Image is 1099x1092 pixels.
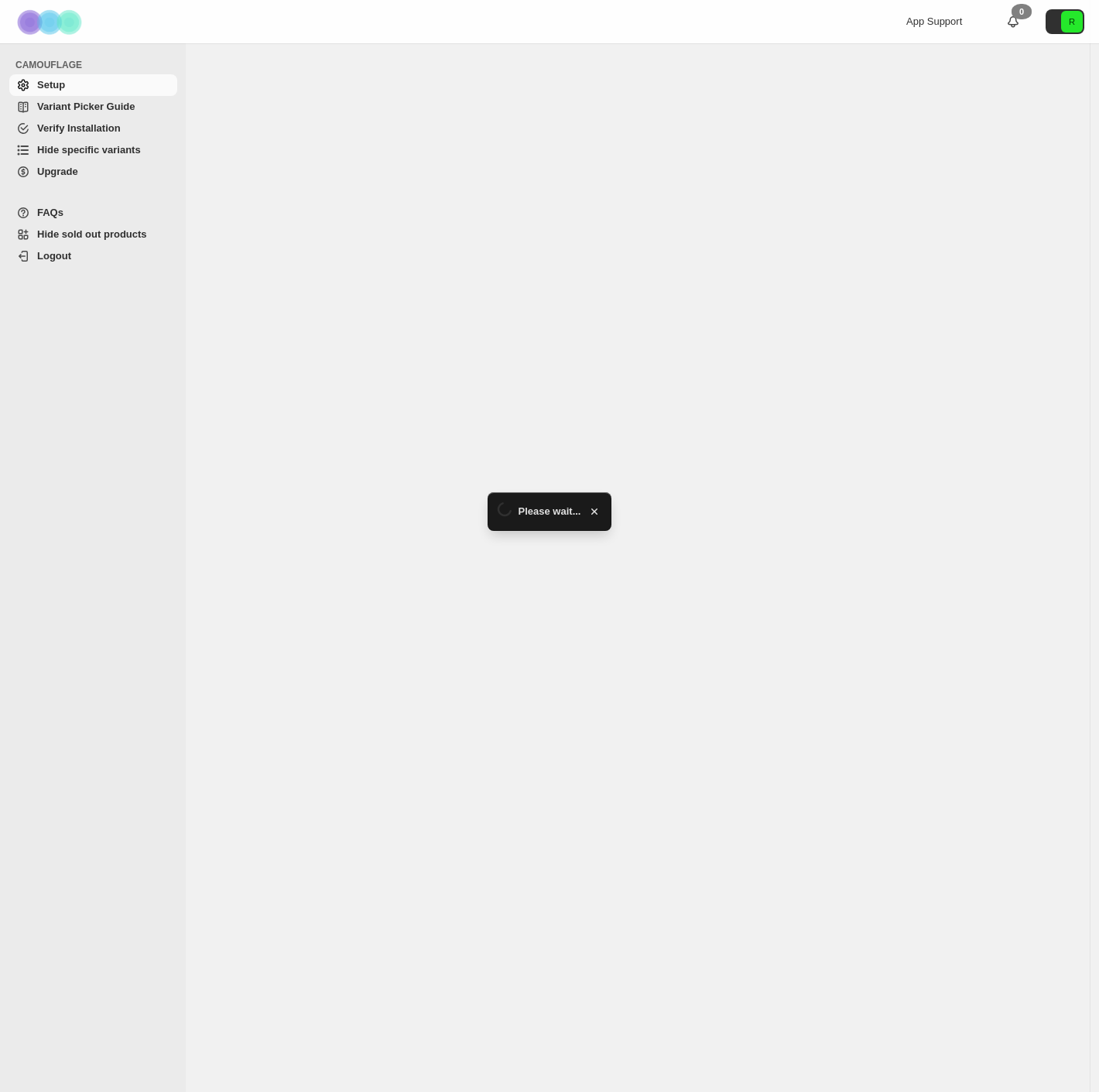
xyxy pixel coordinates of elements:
[1061,11,1083,33] span: Avatar with initials R
[12,1,90,43] img: Camouflage
[519,504,581,519] span: Please wait...
[9,224,177,245] a: Hide sold out products
[9,161,177,183] a: Upgrade
[1005,14,1021,29] a: 0
[37,144,141,156] span: Hide specific variants
[37,250,71,262] span: Logout
[37,122,121,134] span: Verify Installation
[9,245,177,267] a: Logout
[9,202,177,224] a: FAQs
[906,15,962,27] span: App Support
[9,74,177,96] a: Setup
[37,101,135,112] span: Variant Picker Guide
[37,207,63,218] span: FAQs
[15,59,178,71] span: CAMOUFLAGE
[9,118,177,139] a: Verify Installation
[1046,9,1084,34] button: Avatar with initials R
[9,139,177,161] a: Hide specific variants
[1012,4,1032,19] div: 0
[37,166,78,177] span: Upgrade
[9,96,177,118] a: Variant Picker Guide
[37,79,65,91] span: Setup
[37,228,147,240] span: Hide sold out products
[1069,17,1075,26] text: R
